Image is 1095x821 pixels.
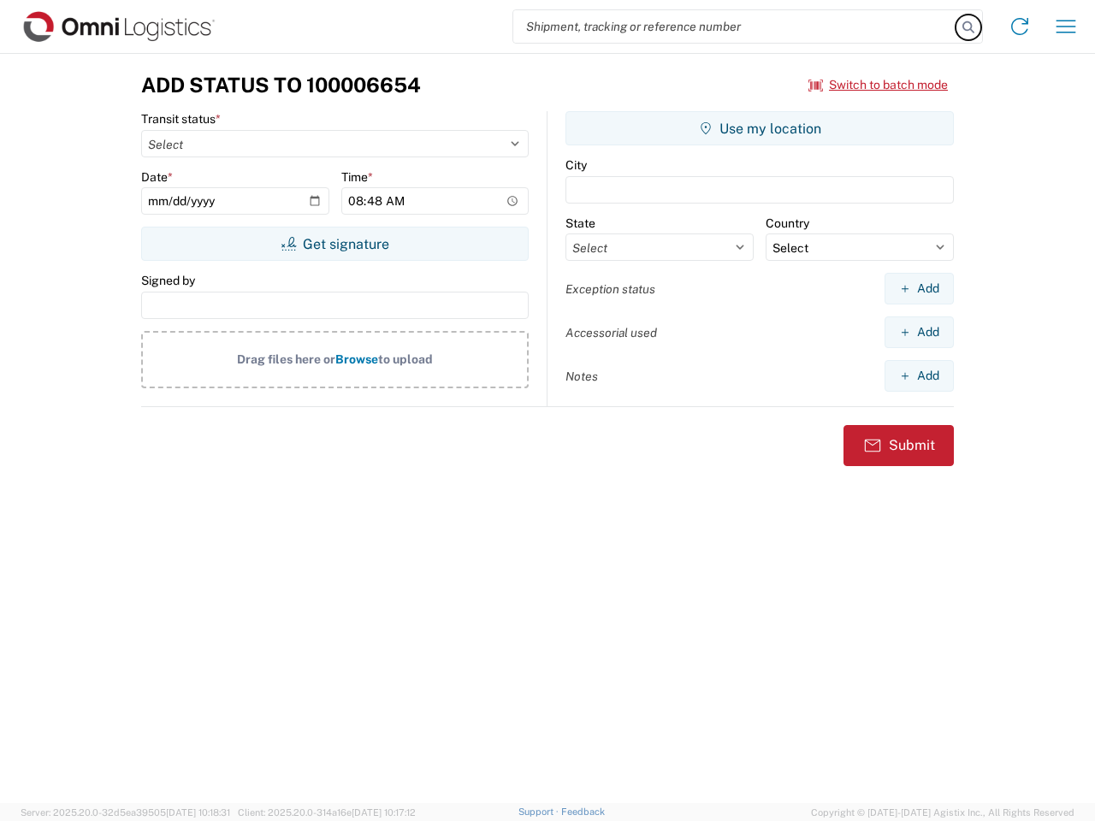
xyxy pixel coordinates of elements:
[885,273,954,304] button: Add
[518,806,561,817] a: Support
[238,807,416,818] span: Client: 2025.20.0-314a16e
[885,360,954,392] button: Add
[565,216,595,231] label: State
[565,111,954,145] button: Use my location
[843,425,954,466] button: Submit
[885,316,954,348] button: Add
[237,352,335,366] span: Drag files here or
[565,281,655,297] label: Exception status
[21,807,230,818] span: Server: 2025.20.0-32d5ea39505
[352,807,416,818] span: [DATE] 10:17:12
[378,352,433,366] span: to upload
[513,10,956,43] input: Shipment, tracking or reference number
[565,369,598,384] label: Notes
[766,216,809,231] label: Country
[141,73,421,97] h3: Add Status to 100006654
[335,352,378,366] span: Browse
[341,169,373,185] label: Time
[141,169,173,185] label: Date
[811,805,1074,820] span: Copyright © [DATE]-[DATE] Agistix Inc., All Rights Reserved
[141,111,221,127] label: Transit status
[141,227,529,261] button: Get signature
[141,273,195,288] label: Signed by
[565,157,587,173] label: City
[565,325,657,340] label: Accessorial used
[561,806,605,817] a: Feedback
[808,71,948,99] button: Switch to batch mode
[166,807,230,818] span: [DATE] 10:18:31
